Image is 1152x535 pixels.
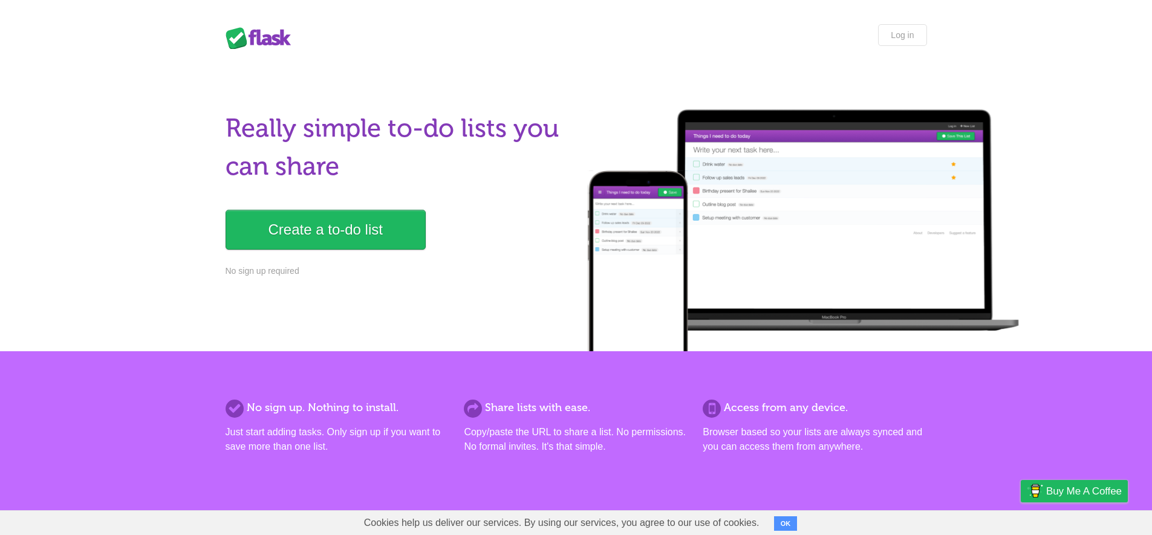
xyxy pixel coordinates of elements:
h1: Really simple to-do lists you can share [226,109,569,186]
p: Just start adding tasks. Only sign up if you want to save more than one list. [226,425,449,454]
span: Buy me a coffee [1046,481,1122,502]
div: Flask Lists [226,27,298,49]
img: Buy me a coffee [1027,481,1043,501]
a: Log in [878,24,926,46]
p: Browser based so your lists are always synced and you can access them from anywhere. [703,425,926,454]
h2: Access from any device. [703,400,926,416]
a: Buy me a coffee [1021,480,1128,502]
a: Create a to-do list [226,210,426,250]
h2: No sign up. Nothing to install. [226,400,449,416]
button: OK [774,516,798,531]
p: Copy/paste the URL to share a list. No permissions. No formal invites. It's that simple. [464,425,688,454]
h2: Share lists with ease. [464,400,688,416]
span: Cookies help us deliver our services. By using our services, you agree to our use of cookies. [352,511,772,535]
p: No sign up required [226,265,569,277]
